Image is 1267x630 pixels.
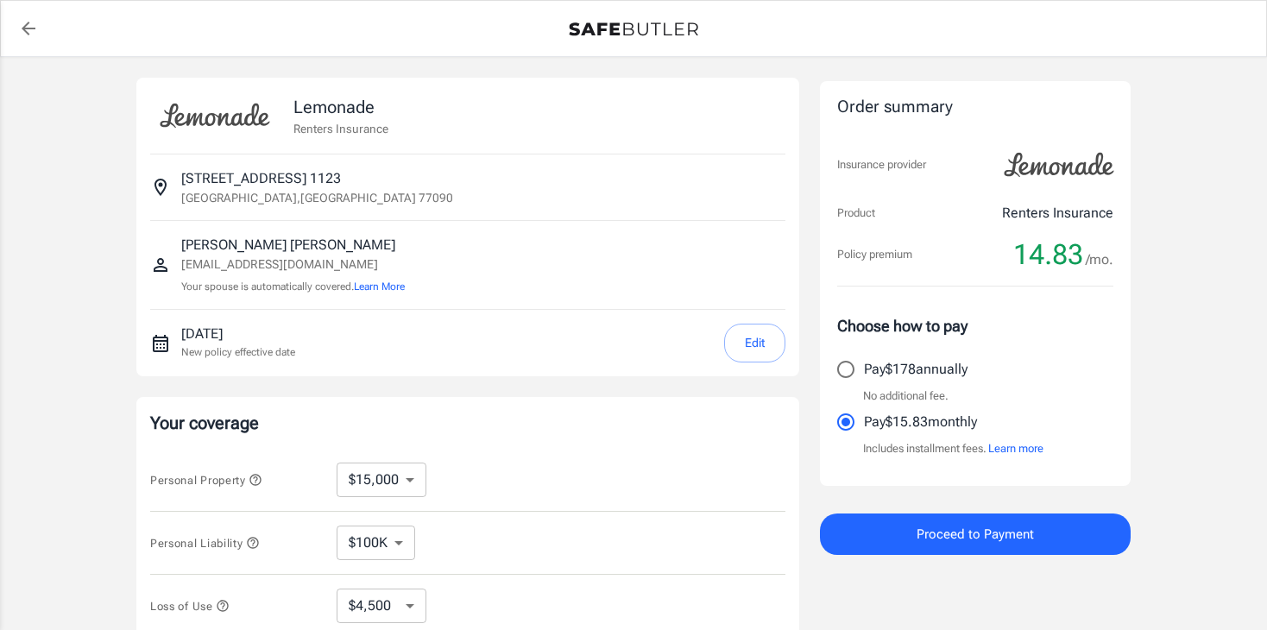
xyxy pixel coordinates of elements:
button: Personal Liability [150,532,260,553]
p: [PERSON_NAME] [PERSON_NAME] [181,235,405,255]
span: 14.83 [1013,237,1083,272]
span: Personal Liability [150,537,260,550]
span: Proceed to Payment [917,523,1034,545]
p: Pay $178 annually [864,359,968,380]
p: [GEOGRAPHIC_DATA] , [GEOGRAPHIC_DATA] 77090 [181,189,453,206]
img: Lemonade [994,141,1124,189]
span: Personal Property [150,474,262,487]
p: [EMAIL_ADDRESS][DOMAIN_NAME] [181,255,405,274]
p: Product [837,205,875,222]
svg: New policy start date [150,333,171,354]
span: Loss of Use [150,600,230,613]
svg: Insured address [150,177,171,198]
p: [STREET_ADDRESS] 1123 [181,168,341,189]
p: No additional fee. [863,387,949,405]
img: Back to quotes [569,22,698,36]
p: Lemonade [293,94,388,120]
p: Pay $15.83 monthly [864,412,977,432]
button: Personal Property [150,469,262,490]
p: Renters Insurance [293,120,388,137]
p: Your spouse is automatically covered. [181,279,405,295]
p: New policy effective date [181,344,295,360]
p: Renters Insurance [1002,203,1113,224]
p: Insurance provider [837,156,926,173]
img: Lemonade [150,91,280,140]
p: Choose how to pay [837,314,1113,337]
p: Includes installment fees. [863,440,1043,457]
span: /mo. [1086,248,1113,272]
p: [DATE] [181,324,295,344]
p: Your coverage [150,411,785,435]
a: back to quotes [11,11,46,46]
svg: Insured person [150,255,171,275]
button: Learn more [988,440,1043,457]
div: Order summary [837,95,1113,120]
button: Learn More [354,279,405,294]
button: Loss of Use [150,595,230,616]
button: Edit [724,324,785,362]
p: Policy premium [837,246,912,263]
button: Proceed to Payment [820,513,1131,555]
